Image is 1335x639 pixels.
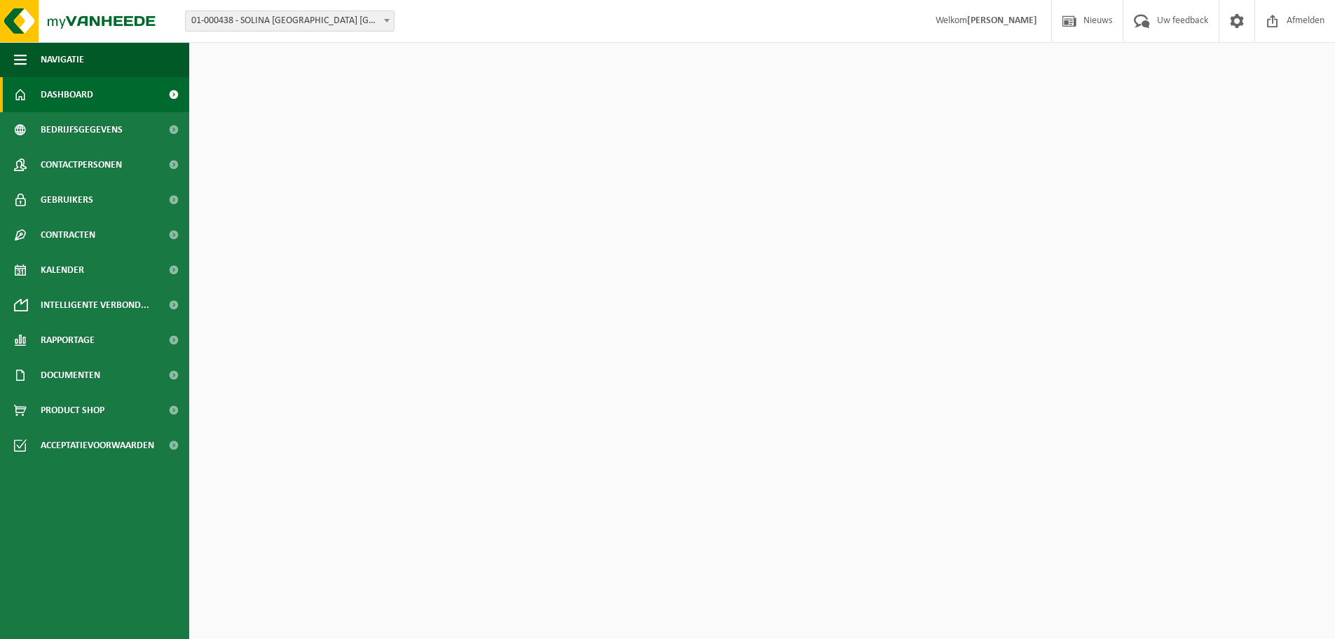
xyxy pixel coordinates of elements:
span: Contracten [41,217,95,253]
span: Dashboard [41,77,93,112]
span: Bedrijfsgegevens [41,112,123,147]
span: 01-000438 - SOLINA BELGIUM NV/AG - EKE [185,11,395,32]
span: Documenten [41,358,100,393]
span: Acceptatievoorwaarden [41,428,154,463]
span: Gebruikers [41,182,93,217]
strong: [PERSON_NAME] [967,15,1037,26]
span: Rapportage [41,323,95,358]
span: 01-000438 - SOLINA BELGIUM NV/AG - EKE [186,11,394,31]
span: Contactpersonen [41,147,122,182]
span: Kalender [41,253,84,288]
span: Product Shop [41,393,104,428]
span: Intelligente verbond... [41,288,149,323]
span: Navigatie [41,42,84,77]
